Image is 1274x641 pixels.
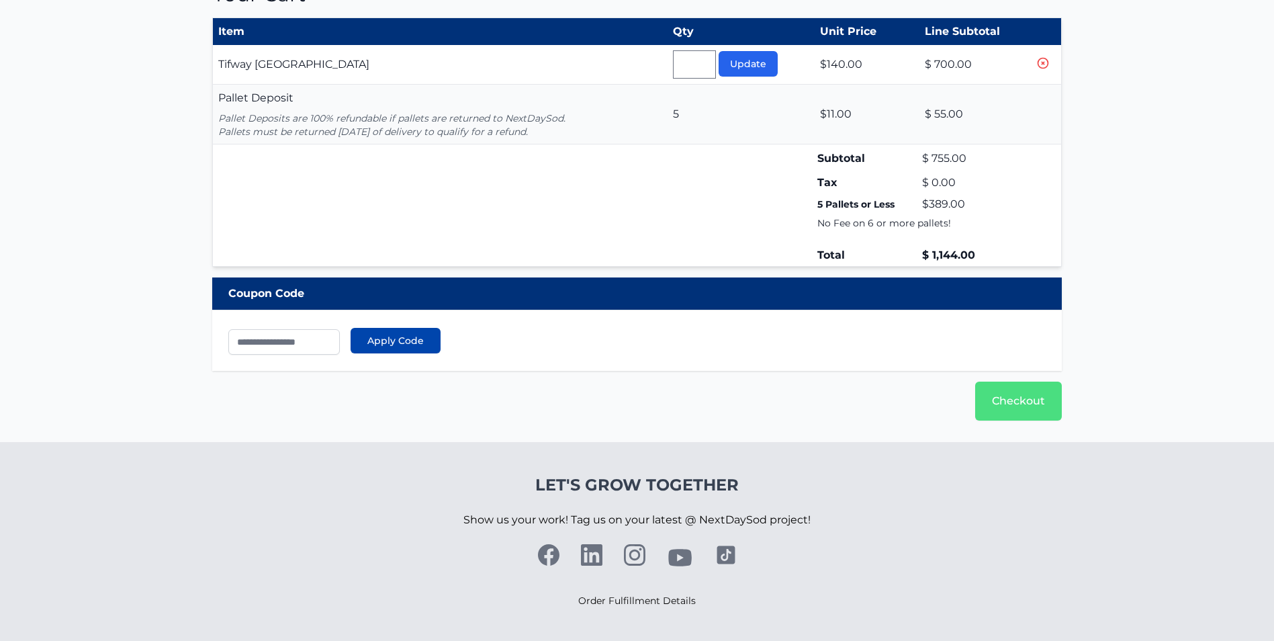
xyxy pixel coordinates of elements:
p: Show us your work! Tag us on your latest @ NextDaySod project! [463,496,811,544]
td: $11.00 [815,85,919,144]
td: $ 55.00 [919,85,1029,144]
a: Checkout [975,382,1062,421]
button: Apply Code [351,328,441,353]
button: Update [719,51,778,77]
td: $ 755.00 [919,144,1029,173]
th: Unit Price [815,18,919,46]
div: Coupon Code [212,277,1062,310]
th: Item [213,18,668,46]
td: Tifway [GEOGRAPHIC_DATA] [213,45,668,85]
th: Qty [668,18,814,46]
span: Apply Code [367,334,424,347]
td: Pallet Deposit [213,85,668,144]
p: No Fee on 6 or more pallets! [817,216,1026,230]
td: $389.00 [919,194,1029,215]
td: $140.00 [815,45,919,85]
td: Subtotal [815,144,919,173]
a: Order Fulfillment Details [578,595,696,607]
td: 5 Pallets or Less [815,194,919,215]
p: Pallet Deposits are 100% refundable if pallets are returned to NextDaySod. Pallets must be return... [218,112,662,138]
td: $ 700.00 [919,45,1029,85]
td: $ 1,144.00 [919,245,1029,267]
th: Line Subtotal [919,18,1029,46]
td: Total [815,245,919,267]
td: Tax [815,172,919,194]
h4: Let's Grow Together [463,474,811,496]
td: $ 0.00 [919,172,1029,194]
td: 5 [668,85,814,144]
